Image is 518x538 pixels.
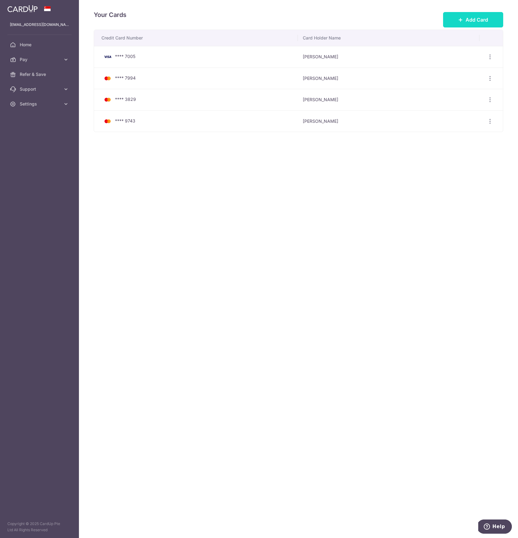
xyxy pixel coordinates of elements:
span: Settings [20,101,60,107]
td: [PERSON_NAME] [298,110,479,132]
img: Bank Card [101,53,114,60]
img: Bank Card [101,118,114,125]
span: Refer & Save [20,71,60,77]
span: Add Card [466,16,488,23]
img: Bank Card [101,75,114,82]
th: Credit Card Number [94,30,298,46]
span: Pay [20,56,60,63]
td: [PERSON_NAME] [298,89,479,110]
span: Home [20,42,60,48]
span: Support [20,86,60,92]
span: Help [14,4,27,10]
img: Bank Card [101,96,114,103]
th: Card Holder Name [298,30,479,46]
p: [EMAIL_ADDRESS][DOMAIN_NAME] [10,22,69,28]
td: [PERSON_NAME] [298,68,479,89]
iframe: Opens a widget where you can find more information [478,519,512,535]
img: CardUp [7,5,38,12]
button: Add Card [443,12,503,27]
h4: Your Cards [94,10,126,20]
td: [PERSON_NAME] [298,46,479,68]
